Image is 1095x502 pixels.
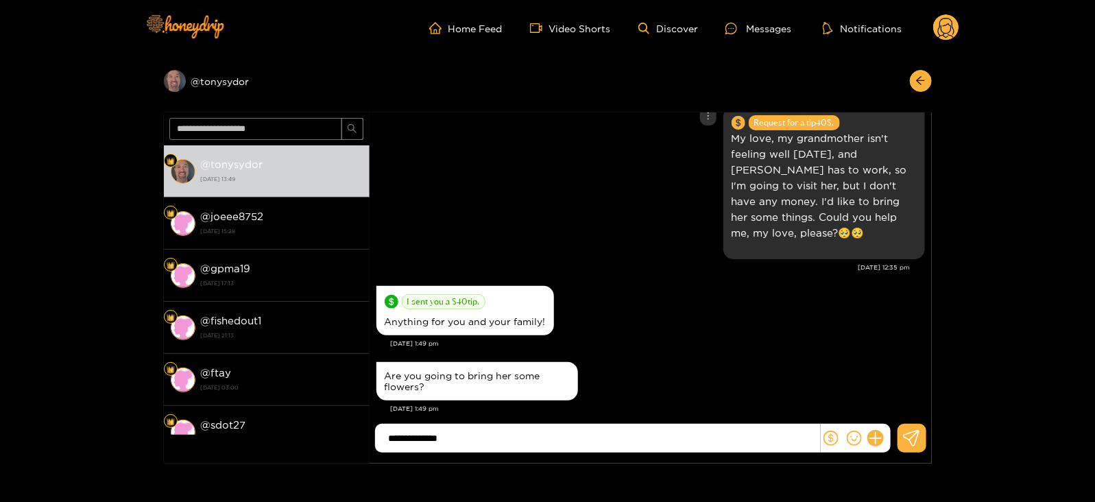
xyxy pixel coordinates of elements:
[167,209,175,217] img: Fan Level
[201,315,262,326] strong: @ fishedout1
[201,277,363,289] strong: [DATE] 17:13
[376,362,578,401] div: Sep. 25, 1:49 pm
[167,313,175,322] img: Fan Level
[201,211,264,222] strong: @ joeee8752
[201,263,251,274] strong: @ gpma19
[171,263,195,288] img: conversation
[201,225,363,237] strong: [DATE] 15:28
[732,116,745,130] span: dollar-circle
[201,433,363,446] strong: [DATE] 09:30
[819,21,906,35] button: Notifications
[171,368,195,392] img: conversation
[201,329,363,342] strong: [DATE] 21:13
[201,367,232,379] strong: @ ftay
[385,295,398,309] span: dollar-circle
[723,107,925,259] div: Sep. 25, 12:35 pm
[376,263,911,272] div: [DATE] 12:35 pm
[915,75,926,87] span: arrow-left
[171,315,195,340] img: conversation
[530,22,549,34] span: video-camera
[638,23,698,34] a: Discover
[725,21,791,36] div: Messages
[823,431,839,446] span: dollar
[201,419,246,431] strong: @ sdot27
[385,316,546,327] div: Anything for you and your family!
[201,381,363,394] strong: [DATE] 03:00
[847,431,862,446] span: smile
[402,294,485,309] span: I sent you a $ 40 tip.
[821,428,841,449] button: dollar
[391,404,925,414] div: [DATE] 1:49 pm
[385,370,570,392] div: Are you going to bring her some flowers?
[703,111,713,121] span: more
[167,366,175,374] img: Fan Level
[910,70,932,92] button: arrow-left
[732,130,917,241] p: My love, my grandmother isn't feeling well [DATE], and [PERSON_NAME] has to work, so I'm going to...
[201,158,263,170] strong: @ tonysydor
[530,22,611,34] a: Video Shorts
[429,22,448,34] span: home
[376,286,554,335] div: Sep. 25, 1:49 pm
[171,211,195,236] img: conversation
[749,115,840,130] span: Request for a tip 40 $.
[167,157,175,165] img: Fan Level
[341,118,363,140] button: search
[164,70,370,92] div: @tonysydor
[201,173,363,185] strong: [DATE] 13:49
[171,159,195,184] img: conversation
[167,418,175,426] img: Fan Level
[347,123,357,135] span: search
[167,261,175,270] img: Fan Level
[171,420,195,444] img: conversation
[391,339,925,348] div: [DATE] 1:49 pm
[429,22,503,34] a: Home Feed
